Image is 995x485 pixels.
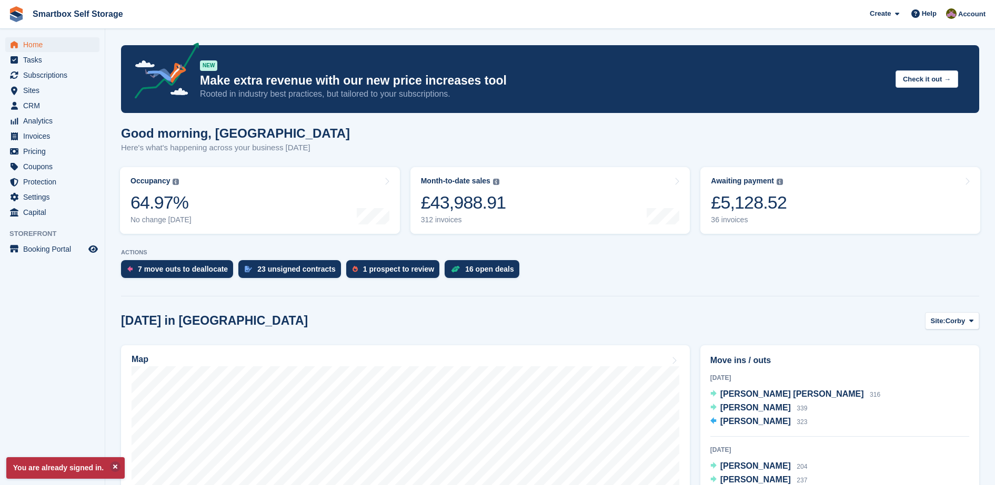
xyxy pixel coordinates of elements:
[346,260,445,283] a: 1 prospect to review
[896,70,958,88] button: Check it out →
[421,192,506,213] div: £43,988.91
[870,391,880,398] span: 316
[5,83,99,98] a: menu
[121,314,308,328] h2: [DATE] in [GEOGRAPHIC_DATA]
[5,174,99,189] a: menu
[445,260,525,283] a: 16 open deals
[28,5,127,23] a: Smartbox Self Storage
[9,229,105,239] span: Storefront
[5,113,99,128] a: menu
[363,265,434,273] div: 1 prospect to review
[121,142,350,154] p: Here's what's happening across your business [DATE]
[421,177,490,185] div: Month-to-date sales
[720,417,791,426] span: [PERSON_NAME]
[130,192,192,213] div: 64.97%
[5,68,99,82] a: menu
[711,192,787,213] div: £5,128.52
[200,73,887,88] p: Make extra revenue with our new price increases tool
[710,415,808,429] a: [PERSON_NAME] 323
[5,129,99,143] a: menu
[121,249,979,256] p: ACTIONS
[797,418,807,426] span: 323
[720,461,791,470] span: [PERSON_NAME]
[777,179,783,185] img: icon-info-grey-7440780725fd019a000dd9b08b2336e03edf1995a4989e88bcd33f0948082b44.svg
[493,179,499,185] img: icon-info-grey-7440780725fd019a000dd9b08b2336e03edf1995a4989e88bcd33f0948082b44.svg
[23,53,86,67] span: Tasks
[353,266,358,272] img: prospect-51fa495bee0391a8d652442698ab0144808aea92771e9ea1ae160a38d050c398.svg
[710,445,969,455] div: [DATE]
[946,316,966,326] span: Corby
[720,403,791,412] span: [PERSON_NAME]
[5,242,99,256] a: menu
[710,373,969,383] div: [DATE]
[130,177,170,185] div: Occupancy
[797,463,807,470] span: 204
[23,144,86,159] span: Pricing
[257,265,336,273] div: 23 unsigned contracts
[5,144,99,159] a: menu
[5,37,99,52] a: menu
[5,98,99,113] a: menu
[710,401,808,415] a: [PERSON_NAME] 339
[23,83,86,98] span: Sites
[922,8,937,19] span: Help
[200,60,217,71] div: NEW
[710,388,880,401] a: [PERSON_NAME] [PERSON_NAME] 316
[5,190,99,204] a: menu
[23,113,86,128] span: Analytics
[23,98,86,113] span: CRM
[925,312,979,329] button: Site: Corby
[931,316,946,326] span: Site:
[720,389,864,398] span: [PERSON_NAME] [PERSON_NAME]
[946,8,957,19] img: Kayleigh Devlin
[8,6,24,22] img: stora-icon-8386f47178a22dfd0bd8f6a31ec36ba5ce8667c1dd55bd0f319d3a0aa187defe.svg
[710,354,969,367] h2: Move ins / outs
[23,68,86,82] span: Subscriptions
[127,266,133,272] img: move_outs_to_deallocate_icon-f764333ba52eb49d3ac5e1228854f67142a1ed5810a6f6cc68b1a99e826820c5.svg
[5,205,99,220] a: menu
[958,9,986,19] span: Account
[5,159,99,174] a: menu
[5,53,99,67] a: menu
[23,205,86,220] span: Capital
[410,167,690,234] a: Month-to-date sales £43,988.91 312 invoices
[121,260,238,283] a: 7 move outs to deallocate
[421,215,506,224] div: 312 invoices
[711,215,787,224] div: 36 invoices
[23,242,86,256] span: Booking Portal
[121,126,350,140] h1: Good morning, [GEOGRAPHIC_DATA]
[132,355,148,364] h2: Map
[23,129,86,143] span: Invoices
[238,260,346,283] a: 23 unsigned contracts
[720,475,791,484] span: [PERSON_NAME]
[797,405,807,412] span: 339
[130,215,192,224] div: No change [DATE]
[870,8,891,19] span: Create
[120,167,400,234] a: Occupancy 64.97% No change [DATE]
[23,190,86,204] span: Settings
[797,477,807,484] span: 237
[23,37,86,52] span: Home
[711,177,774,185] div: Awaiting payment
[138,265,228,273] div: 7 move outs to deallocate
[710,460,808,473] a: [PERSON_NAME] 204
[126,43,199,102] img: price-adjustments-announcement-icon-8257ccfd72463d97f412b2fc003d46551f7dbcb40ab6d574587a9cd5c0d94...
[245,266,252,272] img: contract_signature_icon-13c848040528278c33f63329250d36e43548de30e8caae1d1a13099fd9432cc5.svg
[6,457,125,479] p: You are already signed in.
[700,167,980,234] a: Awaiting payment £5,128.52 36 invoices
[23,174,86,189] span: Protection
[200,88,887,100] p: Rooted in industry best practices, but tailored to your subscriptions.
[173,179,179,185] img: icon-info-grey-7440780725fd019a000dd9b08b2336e03edf1995a4989e88bcd33f0948082b44.svg
[87,243,99,255] a: Preview store
[451,265,460,273] img: deal-1b604bf984904fb50ccaf53a9ad4b4a5d6e5aea283cecdc64d6e3604feb123c2.svg
[23,159,86,174] span: Coupons
[465,265,514,273] div: 16 open deals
